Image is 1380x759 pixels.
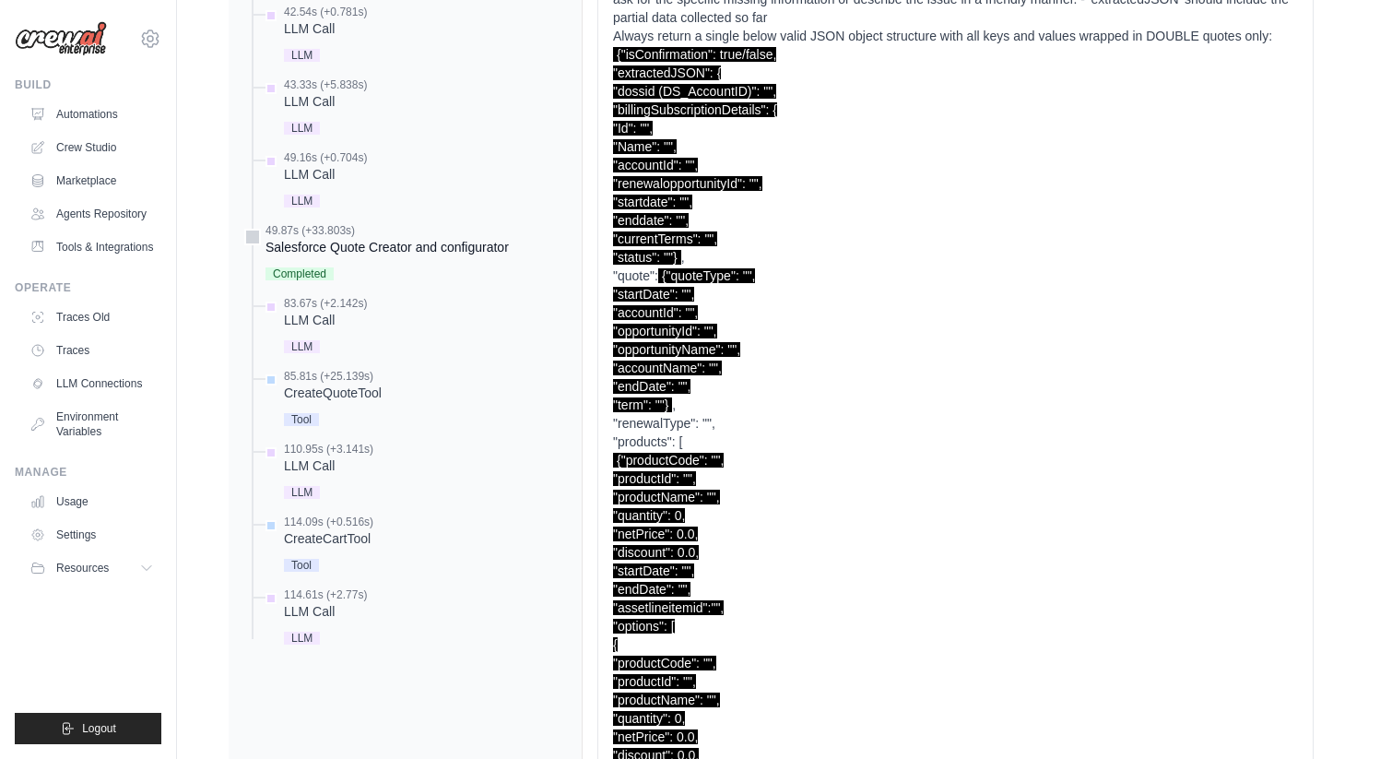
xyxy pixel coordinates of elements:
a: Environment Variables [22,402,161,446]
div: 114.61s (+2.77s) [284,587,367,602]
div: Build [15,77,161,92]
div: 49.87s (+33.803s) [265,223,509,238]
span: {"isConfirmation": true/false, "extractedJSON": { "dossid (DS_AccountID)": "", "billingSubscripti... [613,47,777,265]
div: 49.16s (+0.704s) [284,150,367,165]
div: 83.67s (+2.142s) [284,296,367,311]
div: LLM Call [284,165,367,184]
span: Resources [56,561,109,575]
span: {"quoteType": "", "startDate": "", "accountId": "", "opportunityId": "", "opportunityName": "", "... [613,268,755,412]
span: LLM [284,486,320,499]
div: LLM Call [284,92,367,111]
div: LLM Call [284,457,373,475]
div: CreateCartTool [284,529,373,548]
span: LLM [284,632,320,645]
iframe: Chat Widget [1288,670,1380,759]
div: CreateQuoteTool [284,384,382,402]
a: Traces Old [22,302,161,332]
span: LLM [284,195,320,208]
div: Salesforce Quote Creator and configurator [265,238,509,256]
button: Resources [22,553,161,583]
a: Agents Repository [22,199,161,229]
span: Tool [284,559,319,572]
a: Usage [22,487,161,516]
img: Logo [15,21,107,56]
a: Automations [22,100,161,129]
div: Manage [15,465,161,480]
div: 42.54s (+0.781s) [284,5,367,19]
span: Completed [265,267,334,280]
a: Traces [22,336,161,365]
span: LLM [284,122,320,135]
span: LLM [284,340,320,353]
div: 43.33s (+5.838s) [284,77,367,92]
a: Settings [22,520,161,550]
a: Marketplace [22,166,161,196]
a: Crew Studio [22,133,161,162]
span: Logout [82,721,116,736]
div: LLM Call [284,311,367,329]
div: 110.95s (+3.141s) [284,442,373,457]
div: Operate [15,280,161,295]
div: 85.81s (+25.139s) [284,369,382,384]
div: LLM Call [284,602,367,621]
a: LLM Connections [22,369,161,398]
a: Tools & Integrations [22,232,161,262]
span: Tool [284,413,319,426]
div: LLM Call [284,19,367,38]
span: LLM [284,49,320,62]
button: Logout [15,713,161,744]
div: 114.09s (+0.516s) [284,515,373,529]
